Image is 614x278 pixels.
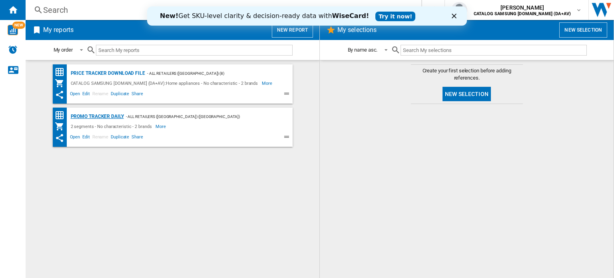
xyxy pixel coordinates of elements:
div: CATALOG SAMSUNG [DOMAIN_NAME] (DA+AV):Home appliances - No characteristic - 2 brands [69,78,262,88]
span: Share [130,133,144,143]
span: Open [69,90,82,100]
div: - All Retailers ([GEOGRAPHIC_DATA]) ([GEOGRAPHIC_DATA]) ([GEOGRAPHIC_DATA]) (23) [124,112,277,122]
button: New report [272,22,313,38]
img: wise-card.svg [8,25,18,35]
img: profile.jpg [451,2,467,18]
span: Open [69,133,82,143]
div: Search [43,4,401,16]
div: Price Matrix [55,67,69,77]
button: New selection [443,87,491,101]
div: My order [54,47,73,53]
span: Edit [81,90,91,100]
span: Duplicate [110,133,130,143]
span: More [155,122,167,131]
span: Rename [91,90,110,100]
div: By name asc. [348,47,378,53]
h2: My reports [42,22,75,38]
ng-md-icon: This report has been shared with you [55,90,64,100]
iframe: Intercom live chat banner [147,6,467,26]
div: 2 segments - No characteristic - 2 brands [69,122,156,131]
div: Promo Tracker Daily [69,112,124,122]
span: Share [130,90,144,100]
span: NEW [12,22,25,29]
span: Create your first selection before adding references. [411,67,523,82]
span: Edit [81,133,91,143]
span: More [262,78,273,88]
span: [PERSON_NAME] [474,4,571,12]
div: Close [305,7,313,12]
ng-md-icon: This report has been shared with you [55,133,64,143]
img: alerts-logo.svg [8,45,18,54]
span: Rename [91,133,110,143]
div: - All Retailers ([GEOGRAPHIC_DATA]) (8) [145,68,277,78]
button: New selection [559,22,607,38]
input: Search My selections [401,45,586,56]
span: Duplicate [110,90,130,100]
div: My Assortment [55,122,69,131]
div: Price Tracker Download File [69,68,145,78]
div: My Assortment [55,78,69,88]
h2: My selections [336,22,378,38]
input: Search My reports [96,45,293,56]
b: CATALOG SAMSUNG [DOMAIN_NAME] (DA+AV) [474,11,571,16]
div: Price Matrix [55,110,69,120]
